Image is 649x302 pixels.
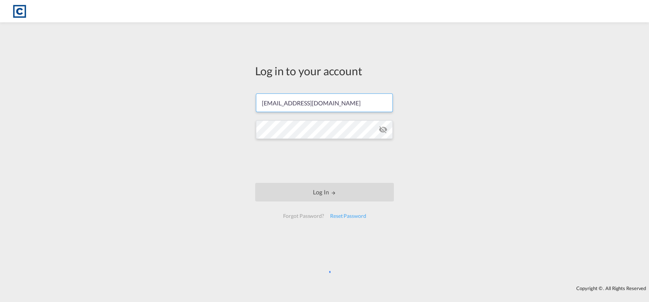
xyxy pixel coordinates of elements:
div: Log in to your account [255,63,394,79]
div: Reset Password [327,209,369,223]
md-icon: icon-eye-off [379,125,388,134]
button: LOGIN [255,183,394,201]
input: Enter email/phone number [256,93,393,112]
iframe: reCAPTCHA [268,146,381,175]
img: 1fdb9190129311efbfaf67cbb4249bed.jpeg [11,3,28,20]
div: Forgot Password? [280,209,327,223]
